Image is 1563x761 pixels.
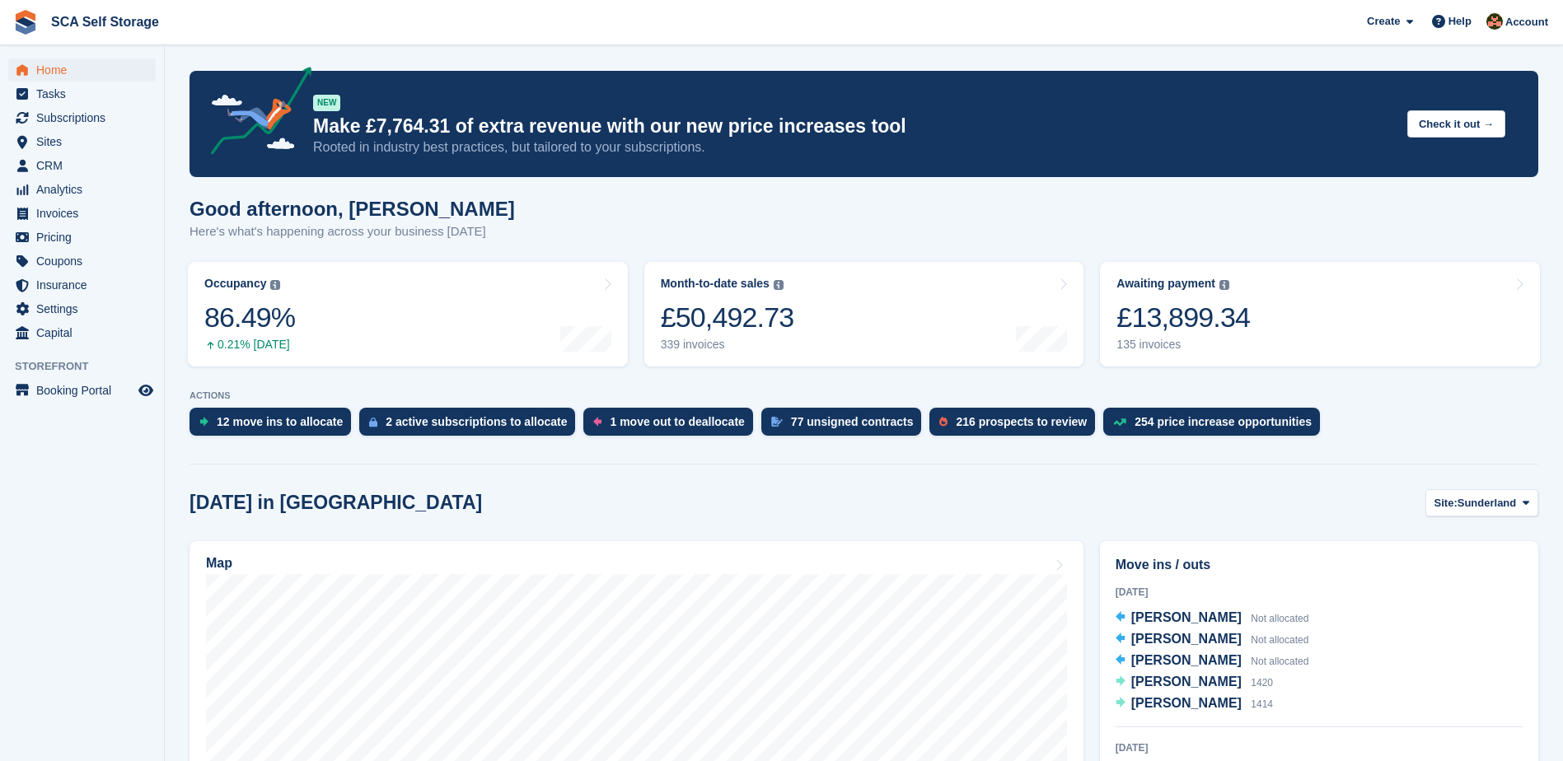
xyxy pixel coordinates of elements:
[1116,651,1309,672] a: [PERSON_NAME] Not allocated
[1251,677,1273,689] span: 1420
[313,114,1394,138] p: Make £7,764.31 of extra revenue with our new price increases tool
[204,301,295,334] div: 86.49%
[644,262,1084,366] a: Month-to-date sales £50,492.73 339 invoices
[197,67,312,161] img: price-adjustments-announcement-icon-8257ccfd72463d97f412b2fc003d46551f7dbcb40ab6d574587a9cd5c0d94...
[190,222,515,241] p: Here's what's happening across your business [DATE]
[1116,693,1273,715] a: [PERSON_NAME] 1414
[1103,408,1328,444] a: 254 price increase opportunities
[204,277,266,291] div: Occupancy
[369,417,377,427] img: active_subscription_to_allocate_icon-d502201f5373d7db506a760aba3b589e785aa758c864c3986d89f69b8ff3...
[1116,585,1523,600] div: [DATE]
[771,417,783,427] img: contract_signature_icon-13c848040528278c33f63329250d36e43548de30e8caae1d1a13099fd9432cc5.svg
[36,202,135,225] span: Invoices
[36,250,135,273] span: Coupons
[1116,338,1250,352] div: 135 invoices
[661,338,794,352] div: 339 invoices
[1131,696,1242,710] span: [PERSON_NAME]
[8,106,156,129] a: menu
[1113,418,1126,426] img: price_increase_opportunities-93ffe204e8149a01c8c9dc8f82e8f89637d9d84a8eef4429ea346261dce0b2c0.svg
[1434,495,1458,511] span: Site:
[1116,672,1273,693] a: [PERSON_NAME] 1420
[36,297,135,320] span: Settings
[1131,653,1242,667] span: [PERSON_NAME]
[1425,489,1538,516] button: Site: Sunderland
[36,178,135,201] span: Analytics
[1116,608,1309,629] a: [PERSON_NAME] Not allocated
[1135,415,1312,428] div: 254 price increase opportunities
[15,358,164,375] span: Storefront
[217,415,343,428] div: 12 move ins to allocate
[136,380,156,400] a: Preview store
[8,297,156,320] a: menu
[8,82,156,105] a: menu
[8,321,156,344] a: menu
[929,408,1103,444] a: 216 prospects to review
[44,8,166,35] a: SCA Self Storage
[1131,610,1242,624] span: [PERSON_NAME]
[386,415,567,428] div: 2 active subscriptions to allocate
[13,10,38,35] img: stora-icon-8386f47178a22dfd0bd8f6a31ec36ba5ce8667c1dd55bd0f319d3a0aa187defe.svg
[190,408,359,444] a: 12 move ins to allocate
[36,154,135,177] span: CRM
[791,415,914,428] div: 77 unsigned contracts
[610,415,744,428] div: 1 move out to deallocate
[36,58,135,82] span: Home
[36,273,135,296] span: Insurance
[359,408,583,444] a: 2 active subscriptions to allocate
[313,95,340,111] div: NEW
[661,277,770,291] div: Month-to-date sales
[8,379,156,402] a: menu
[1219,280,1229,290] img: icon-info-grey-7440780725fd019a000dd9b08b2336e03edf1995a4989e88bcd33f0948082b44.svg
[8,154,156,177] a: menu
[761,408,930,444] a: 77 unsigned contracts
[188,262,628,366] a: Occupancy 86.49% 0.21% [DATE]
[1367,13,1400,30] span: Create
[1251,698,1273,710] span: 1414
[8,58,156,82] a: menu
[1116,629,1309,651] a: [PERSON_NAME] Not allocated
[583,408,760,444] a: 1 move out to deallocate
[1448,13,1472,30] span: Help
[1100,262,1540,366] a: Awaiting payment £13,899.34 135 invoices
[1116,277,1215,291] div: Awaiting payment
[1407,110,1505,138] button: Check it out →
[8,226,156,249] a: menu
[1251,634,1308,646] span: Not allocated
[199,417,208,427] img: move_ins_to_allocate_icon-fdf77a2bb77ea45bf5b3d319d69a93e2d87916cf1d5bf7949dd705db3b84f3ca.svg
[1116,555,1523,575] h2: Move ins / outs
[774,280,784,290] img: icon-info-grey-7440780725fd019a000dd9b08b2336e03edf1995a4989e88bcd33f0948082b44.svg
[36,226,135,249] span: Pricing
[206,556,232,571] h2: Map
[1251,613,1308,624] span: Not allocated
[8,130,156,153] a: menu
[1458,495,1517,511] span: Sunderland
[1486,13,1503,30] img: Sarah Race
[36,130,135,153] span: Sites
[8,250,156,273] a: menu
[1131,675,1242,689] span: [PERSON_NAME]
[190,390,1538,401] p: ACTIONS
[8,273,156,296] a: menu
[939,417,948,427] img: prospect-51fa495bee0391a8d652442698ab0144808aea92771e9ea1ae160a38d050c398.svg
[190,492,482,514] h2: [DATE] in [GEOGRAPHIC_DATA]
[204,338,295,352] div: 0.21% [DATE]
[1131,632,1242,646] span: [PERSON_NAME]
[1116,740,1523,755] div: [DATE]
[1251,656,1308,667] span: Not allocated
[36,321,135,344] span: Capital
[661,301,794,334] div: £50,492.73
[956,415,1087,428] div: 216 prospects to review
[313,138,1394,156] p: Rooted in industry best practices, but tailored to your subscriptions.
[270,280,280,290] img: icon-info-grey-7440780725fd019a000dd9b08b2336e03edf1995a4989e88bcd33f0948082b44.svg
[36,106,135,129] span: Subscriptions
[1505,14,1548,30] span: Account
[8,178,156,201] a: menu
[8,202,156,225] a: menu
[593,417,601,427] img: move_outs_to_deallocate_icon-f764333ba52eb49d3ac5e1228854f67142a1ed5810a6f6cc68b1a99e826820c5.svg
[36,82,135,105] span: Tasks
[190,198,515,220] h1: Good afternoon, [PERSON_NAME]
[36,379,135,402] span: Booking Portal
[1116,301,1250,334] div: £13,899.34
